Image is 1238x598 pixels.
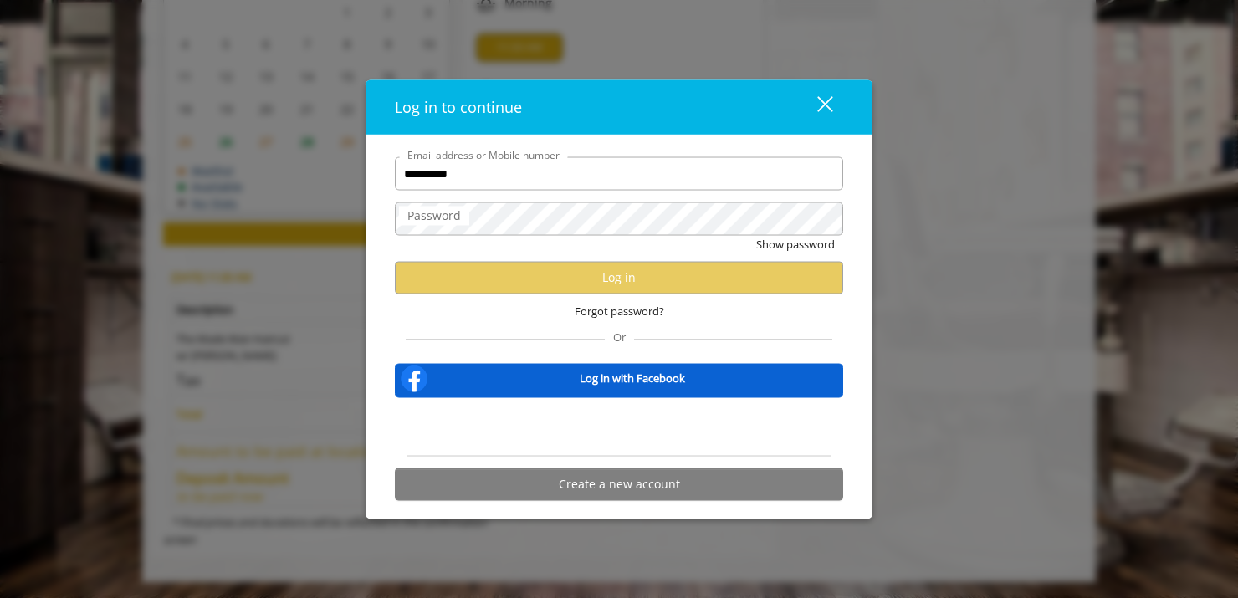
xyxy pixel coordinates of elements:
span: Or [605,329,634,344]
input: Email address or Mobile number [395,157,843,191]
img: facebook-logo [397,361,431,395]
button: close dialog [786,90,843,125]
iframe: Sign in with Google Button [535,408,704,445]
button: Log in [395,261,843,294]
span: Log in to continue [395,97,522,117]
span: Forgot password? [575,303,664,320]
button: Show password [756,236,835,253]
button: Create a new account [395,468,843,500]
label: Password [399,207,469,225]
div: close dialog [798,95,831,120]
input: Password [395,202,843,236]
label: Email address or Mobile number [399,147,568,163]
b: Log in with Facebook [580,370,685,387]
